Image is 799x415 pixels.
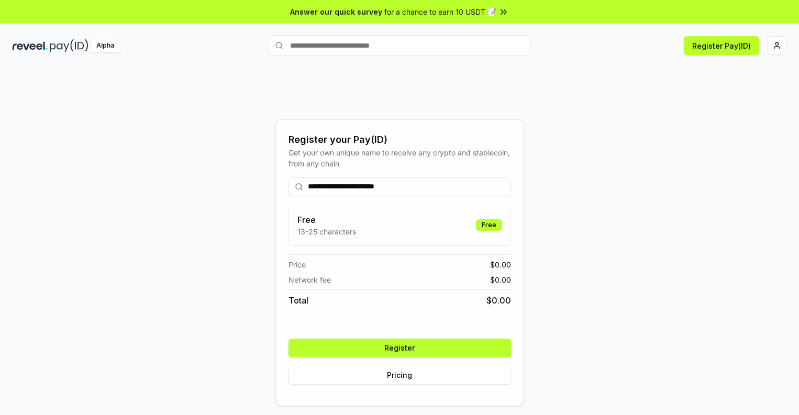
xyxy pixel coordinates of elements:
[288,259,306,270] span: Price
[91,39,120,52] div: Alpha
[490,259,511,270] span: $ 0.00
[476,219,502,231] div: Free
[297,214,356,226] h3: Free
[684,36,759,55] button: Register Pay(ID)
[288,274,331,285] span: Network fee
[13,39,48,52] img: reveel_dark
[288,366,511,385] button: Pricing
[288,132,511,147] div: Register your Pay(ID)
[288,294,308,307] span: Total
[288,339,511,357] button: Register
[486,294,511,307] span: $ 0.00
[50,39,88,52] img: pay_id
[297,226,356,237] p: 13-25 characters
[490,274,511,285] span: $ 0.00
[290,6,382,17] span: Answer our quick survey
[384,6,496,17] span: for a chance to earn 10 USDT 📝
[288,147,511,169] div: Get your own unique name to receive any crypto and stablecoin, from any chain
